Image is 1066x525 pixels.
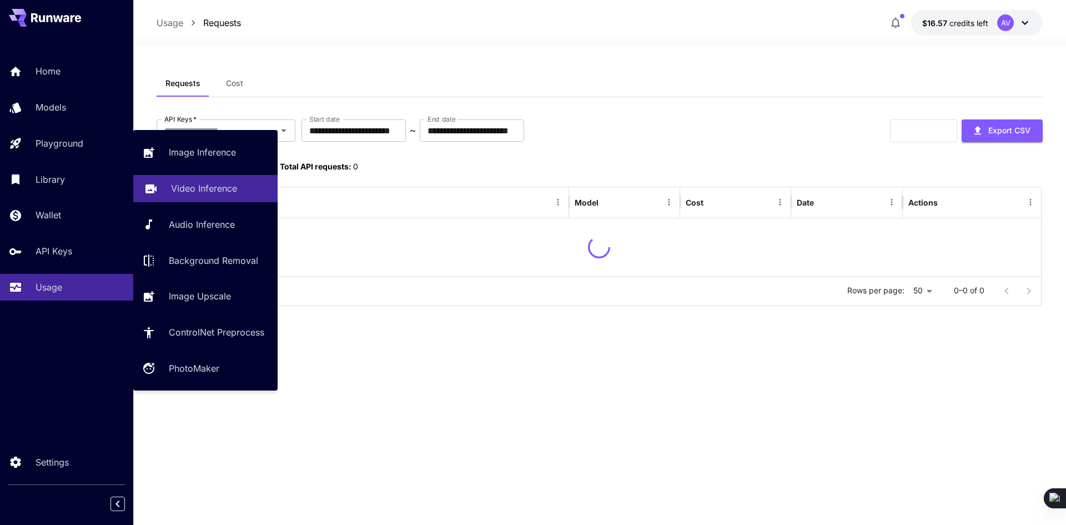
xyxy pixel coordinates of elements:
[133,175,278,202] a: Video Inference
[280,162,351,171] span: Total API requests:
[169,289,231,303] p: Image Upscale
[36,244,72,258] p: API Keys
[164,114,197,124] label: API Keys
[962,119,1043,142] button: Export CSV
[133,355,278,382] a: PhotoMaker
[169,218,235,231] p: Audio Inference
[169,146,236,159] p: Image Inference
[847,285,904,296] p: Rows per page:
[36,64,61,78] p: Home
[169,326,264,339] p: ControlNet Preprocess
[119,494,133,514] div: Collapse sidebar
[36,173,65,186] p: Library
[133,283,278,310] a: Image Upscale
[575,198,599,207] div: Model
[908,198,938,207] div: Actions
[949,18,988,28] span: credits left
[815,194,831,210] button: Sort
[36,137,83,150] p: Playground
[410,124,416,137] p: ~
[428,114,455,124] label: End date
[169,362,219,375] p: PhotoMaker
[772,194,788,210] button: Menu
[997,14,1014,31] div: AV
[686,198,703,207] div: Cost
[797,198,814,207] div: Date
[226,78,243,88] span: Cost
[157,16,183,29] p: Usage
[909,283,936,299] div: 50
[133,211,278,238] a: Audio Inference
[133,139,278,166] a: Image Inference
[309,114,340,124] label: Start date
[911,10,1043,36] button: $16.56733
[600,194,615,210] button: Sort
[550,194,566,210] button: Menu
[165,78,200,88] span: Requests
[954,285,984,296] p: 0–0 of 0
[110,497,125,511] button: Collapse sidebar
[203,16,241,29] p: Requests
[171,182,237,195] p: Video Inference
[36,101,66,114] p: Models
[133,247,278,274] a: Background Removal
[169,254,258,267] p: Background Removal
[157,16,241,29] nav: breadcrumb
[884,194,899,210] button: Menu
[661,194,677,210] button: Menu
[922,17,988,29] div: $16.56733
[922,18,949,28] span: $16.57
[36,281,62,294] p: Usage
[1023,194,1038,210] button: Menu
[36,456,69,469] p: Settings
[705,194,720,210] button: Sort
[353,162,358,171] span: 0
[133,319,278,346] a: ControlNet Preprocess
[276,123,291,138] button: Open
[36,208,61,222] p: Wallet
